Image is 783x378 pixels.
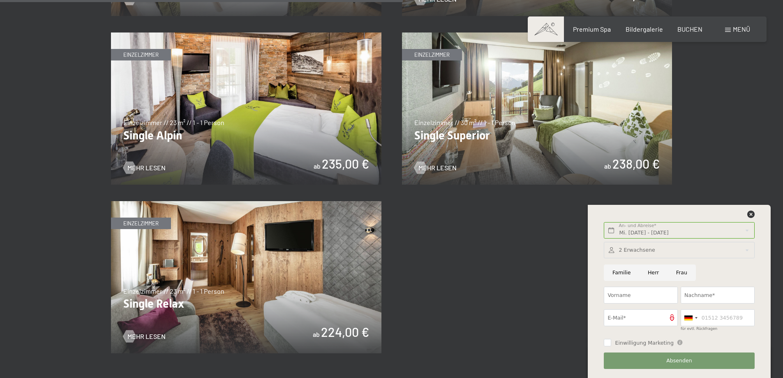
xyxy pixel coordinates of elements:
a: Mehr Lesen [123,332,166,341]
a: Mehr Lesen [123,163,166,172]
a: Single Superior [402,33,672,38]
span: Mehr Lesen [418,163,457,172]
input: 01512 3456789 [681,309,755,326]
a: Premium Spa [573,25,611,33]
div: Germany (Deutschland): +49 [681,310,700,326]
span: Absenden [666,357,692,364]
a: Single Relax [111,202,381,206]
img: Single Superior [402,32,672,185]
img: Single Alpin [111,32,381,185]
a: Bildergalerie [626,25,663,33]
span: Einwilligung Marketing [615,339,674,347]
span: Mehr Lesen [127,163,166,172]
span: Menü [733,25,750,33]
label: für evtl. Rückfragen [681,327,717,331]
span: Mehr Lesen [127,332,166,341]
a: BUCHEN [677,25,702,33]
a: Mehr Lesen [414,163,457,172]
a: Single Alpin [111,33,381,38]
img: Single Relax [111,201,381,353]
button: Absenden [604,352,754,369]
